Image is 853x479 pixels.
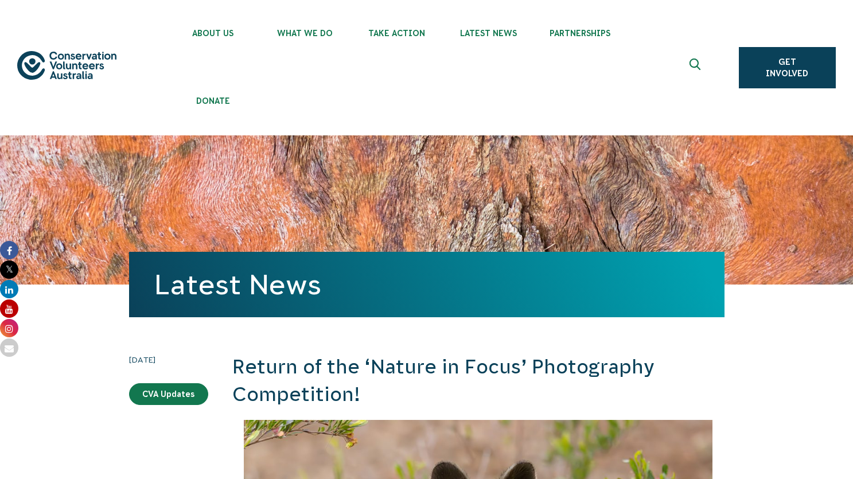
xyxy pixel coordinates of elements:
[232,353,725,408] h2: Return of the ‘Nature in Focus’ Photography Competition!
[683,54,710,81] button: Expand search box Close search box
[167,29,259,38] span: About Us
[17,51,116,80] img: logo.svg
[129,383,208,405] a: CVA Updates
[129,353,208,366] time: [DATE]
[154,269,321,300] a: Latest News
[442,29,534,38] span: Latest News
[534,29,626,38] span: Partnerships
[689,59,703,77] span: Expand search box
[167,96,259,106] span: Donate
[739,47,836,88] a: Get Involved
[259,29,350,38] span: What We Do
[350,29,442,38] span: Take Action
